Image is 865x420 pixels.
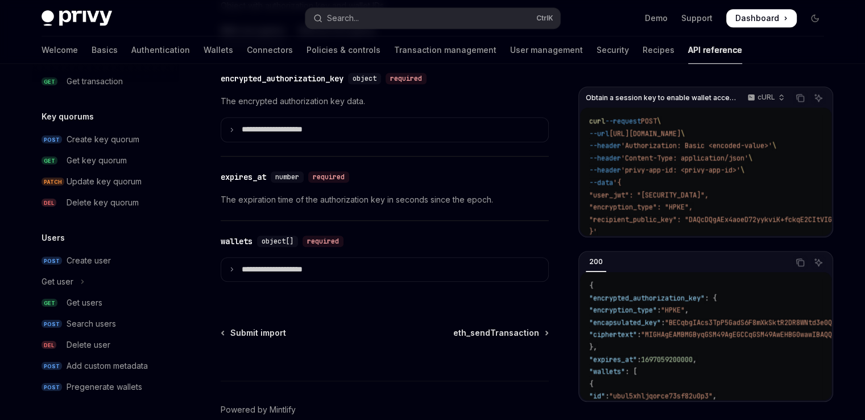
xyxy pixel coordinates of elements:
[67,154,127,167] div: Get key quorum
[42,275,73,289] div: Get user
[589,367,625,376] span: "wallets"
[67,359,148,373] div: Add custom metadata
[308,171,349,183] div: required
[661,306,685,315] span: "HPKE"
[586,255,606,269] div: 200
[793,90,808,105] button: Copy the contents from the code block
[741,88,789,108] button: cURL
[705,294,717,303] span: : {
[453,327,548,339] a: eth_sendTransaction
[453,327,539,339] span: eth_sendTransaction
[42,178,64,186] span: PATCH
[589,129,609,138] span: --url
[657,306,661,315] span: :
[681,129,685,138] span: \
[589,166,621,175] span: --header
[589,343,597,352] span: },
[32,129,178,150] a: POSTCreate key quorum
[275,172,299,182] span: number
[637,330,641,339] span: :
[42,299,57,307] span: GET
[772,141,776,150] span: \
[758,93,775,102] p: cURL
[67,196,139,209] div: Delete key quorum
[645,13,668,24] a: Demo
[221,94,549,108] p: The encrypted authorization key data.
[597,36,629,64] a: Security
[42,341,56,349] span: DEL
[327,11,359,25] div: Search...
[589,117,605,126] span: curl
[793,255,808,270] button: Copy the contents from the code block
[32,377,178,397] a: POSTPregenerate wallets
[621,154,748,163] span: 'Content-Type: application/json'
[613,178,621,187] span: '{
[32,171,178,192] a: PATCHUpdate key quorum
[42,231,65,245] h5: Users
[42,135,62,144] span: POST
[262,237,293,246] span: object[]
[42,110,94,123] h5: Key quorums
[589,227,597,236] span: }'
[42,257,62,265] span: POST
[693,355,697,364] span: ,
[353,74,376,83] span: object
[42,199,56,207] span: DEL
[589,294,705,303] span: "encrypted_authorization_key"
[641,355,693,364] span: 1697059200000
[625,367,637,376] span: : [
[307,36,380,64] a: Policies & controls
[713,392,717,401] span: ,
[221,404,296,415] a: Powered by Mintlify
[32,356,178,376] a: POSTAdd custom metadata
[811,255,826,270] button: Ask AI
[735,13,779,24] span: Dashboard
[230,327,286,339] span: Submit import
[621,141,772,150] span: 'Authorization: Basic <encoded-value>'
[32,192,178,213] a: DELDelete key quorum
[32,150,178,171] a: GETGet key quorum
[641,117,657,126] span: POST
[221,171,266,183] div: expires_at
[386,73,427,84] div: required
[605,392,609,401] span: :
[589,330,637,339] span: "ciphertext"
[221,193,549,207] p: The expiration time of the authorization key in seconds since the epoch.
[42,383,62,392] span: POST
[221,73,343,84] div: encrypted_authorization_key
[657,117,661,126] span: \
[609,392,713,401] span: "ubul5xhljqorce73sf82u0p3"
[92,36,118,64] a: Basics
[67,296,102,310] div: Get users
[67,133,139,146] div: Create key quorum
[67,338,110,352] div: Delete user
[67,380,142,394] div: Pregenerate wallets
[42,320,62,328] span: POST
[67,254,111,267] div: Create user
[305,8,560,28] button: Open search
[222,327,286,339] a: Submit import
[748,154,752,163] span: \
[589,154,621,163] span: --header
[32,250,178,271] a: POSTCreate user
[589,191,709,200] span: "user_jwt": "[SECURITY_DATA]",
[204,36,233,64] a: Wallets
[131,36,190,64] a: Authentication
[32,314,178,334] a: POSTSearch users
[303,236,343,247] div: required
[589,141,621,150] span: --header
[221,236,253,247] div: wallets
[32,335,178,355] a: DELDelete user
[688,36,742,64] a: API reference
[726,9,797,27] a: Dashboard
[67,317,116,331] div: Search users
[811,90,826,105] button: Ask AI
[42,36,78,64] a: Welcome
[589,281,593,290] span: {
[42,362,62,370] span: POST
[661,318,665,327] span: :
[394,36,496,64] a: Transaction management
[589,318,661,327] span: "encapsulated_key"
[685,306,689,315] span: ,
[589,203,693,212] span: "encryption_type": "HPKE",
